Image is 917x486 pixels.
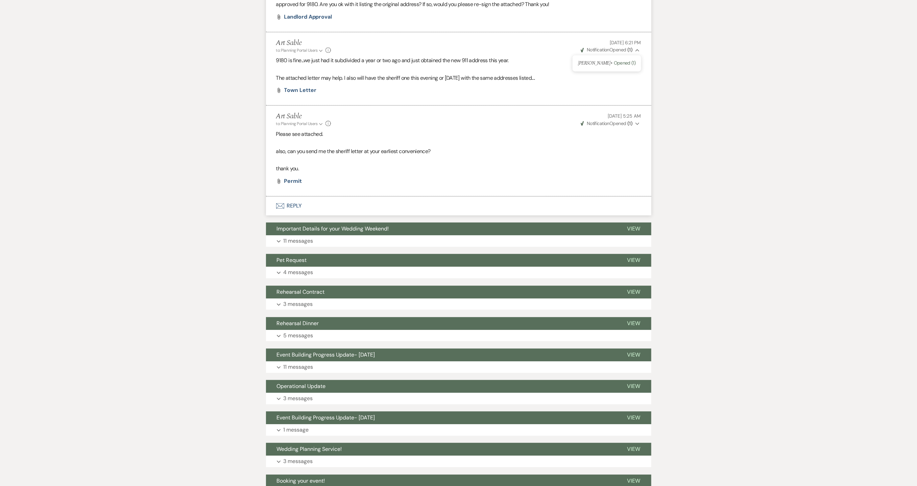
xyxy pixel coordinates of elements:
[627,477,641,484] span: View
[617,443,651,456] button: View
[284,237,313,245] p: 11 messages
[608,113,641,119] span: [DATE] 5:25 AM
[266,424,651,436] button: 1 message
[276,74,641,82] p: The attached letter may help. I also will have the sheriff one this evening or [DATE] with the sa...
[284,331,313,340] p: 5 messages
[580,46,641,53] button: NotificationOpened (1)
[617,286,651,298] button: View
[284,394,313,403] p: 3 messages
[277,351,375,358] span: Event Building Progress Update- [DATE]
[277,477,325,484] span: Booking your event!
[276,47,324,53] button: to: Planning Portal Users
[627,445,641,453] span: View
[284,177,302,185] span: Permit
[284,363,313,371] p: 11 messages
[610,40,641,46] span: [DATE] 6:21 PM
[266,254,617,267] button: Pet Request
[284,426,309,434] p: 1 message
[627,288,641,295] span: View
[276,147,641,156] p: also, can you send me the sheriff letter at your earliest convenience?
[276,130,641,139] p: Please see attached.
[284,300,313,309] p: 3 messages
[617,317,651,330] button: View
[627,225,641,232] span: View
[284,87,316,94] span: Town Letter
[266,393,651,404] button: 3 messages
[617,254,651,267] button: View
[266,361,651,373] button: 11 messages
[277,257,307,264] span: Pet Request
[276,48,318,53] span: to: Planning Portal Users
[578,59,636,67] p: [PERSON_NAME] •
[277,414,375,421] span: Event Building Progress Update- [DATE]
[627,414,641,421] span: View
[276,39,331,47] h5: Art Sable
[627,47,632,53] strong: ( 1 )
[266,380,617,393] button: Operational Update
[617,411,651,424] button: View
[284,13,332,20] span: Landlord Approval
[284,268,313,277] p: 4 messages
[627,257,641,264] span: View
[266,196,651,215] button: Reply
[266,348,617,361] button: Event Building Progress Update- [DATE]
[277,288,325,295] span: Rehearsal Contract
[617,222,651,235] button: View
[627,383,641,390] span: View
[587,47,609,53] span: Notification
[266,330,651,341] button: 5 messages
[266,317,617,330] button: Rehearsal Dinner
[581,47,633,53] span: Opened
[276,56,641,65] p: 9180 is fine...we just had it subdivided a year or two ago and just obtained the new 911 address ...
[266,286,617,298] button: Rehearsal Contract
[627,351,641,358] span: View
[581,120,633,126] span: Opened
[587,120,609,126] span: Notification
[276,112,331,121] h5: Art Sable
[266,235,651,247] button: 11 messages
[266,443,617,456] button: Wedding Planning Service!
[284,88,316,93] a: Town Letter
[266,298,651,310] button: 3 messages
[580,120,641,127] button: NotificationOpened (1)
[277,383,326,390] span: Operational Update
[266,456,651,467] button: 3 messages
[266,222,617,235] button: Important Details for your Wedding Weekend!
[277,445,342,453] span: Wedding Planning Service!
[266,267,651,278] button: 4 messages
[284,457,313,466] p: 3 messages
[276,121,318,126] span: to: Planning Portal Users
[617,348,651,361] button: View
[627,120,632,126] strong: ( 1 )
[277,320,319,327] span: Rehearsal Dinner
[627,320,641,327] span: View
[284,178,302,184] a: Permit
[617,380,651,393] button: View
[276,121,324,127] button: to: Planning Portal Users
[284,14,332,20] a: Landlord Approval
[266,411,617,424] button: Event Building Progress Update- [DATE]
[614,60,636,66] span: Opened (1)
[277,225,389,232] span: Important Details for your Wedding Weekend!
[276,164,641,173] p: thank you.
